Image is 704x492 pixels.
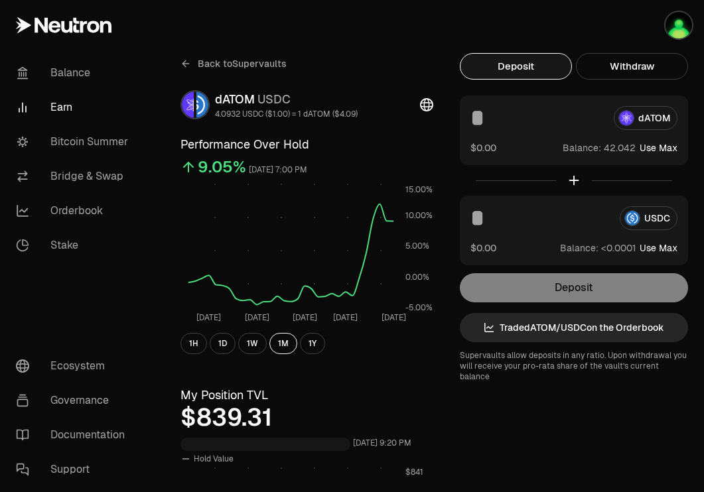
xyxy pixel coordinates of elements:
a: Earn [5,90,143,125]
button: 1D [210,333,236,354]
button: Withdraw [576,53,688,80]
span: Balance: [563,141,601,154]
div: 4.0932 USDC ($1.00) = 1 dATOM ($4.09) [215,109,358,119]
a: Bridge & Swap [5,159,143,194]
div: $839.31 [180,404,433,431]
tspan: $841 [405,467,423,477]
h3: Performance Over Hold [180,135,433,154]
tspan: 5.00% [405,241,429,251]
span: USDC [257,92,291,107]
a: TradedATOM/USDCon the Orderbook [460,313,688,342]
tspan: [DATE] [333,312,358,323]
button: 1W [238,333,267,354]
tspan: -5.00% [405,302,433,313]
a: Orderbook [5,194,143,228]
div: [DATE] 9:20 PM [353,436,411,451]
img: dATOM Logo [182,92,194,118]
a: Back toSupervaults [180,53,287,74]
button: $0.00 [470,241,496,255]
a: Bitcoin Summer [5,125,143,159]
span: Hold Value [194,454,234,464]
tspan: [DATE] [293,312,317,323]
h3: My Position TVL [180,386,433,404]
button: $0.00 [470,141,496,154]
a: Stake [5,228,143,263]
span: Back to Supervaults [198,57,287,70]
tspan: [DATE] [245,312,269,323]
tspan: 0.00% [405,272,429,282]
button: 1H [180,333,207,354]
tspan: [DATE] [196,312,221,323]
a: Balance [5,56,143,90]
tspan: 10.00% [405,210,433,221]
span: Balance: [560,241,598,255]
a: Ecosystem [5,349,143,383]
img: USDC Logo [196,92,208,118]
a: Support [5,452,143,487]
div: [DATE] 7:00 PM [249,162,307,178]
button: Deposit [460,53,572,80]
a: Governance [5,383,143,418]
button: Use Max [640,141,677,154]
button: 1Y [300,333,325,354]
div: dATOM [215,90,358,109]
img: Atom Staking [666,12,692,38]
tspan: 15.00% [405,184,433,195]
div: 9.05% [198,156,246,178]
button: 1M [269,333,297,354]
a: Documentation [5,418,143,452]
button: Use Max [640,241,677,255]
p: Supervaults allow deposits in any ratio. Upon withdrawal you will receive your pro-rata share of ... [460,350,688,382]
tspan: [DATE] [382,312,406,323]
